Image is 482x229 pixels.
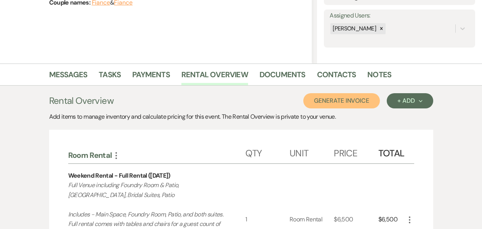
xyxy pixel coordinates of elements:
[303,93,380,108] button: Generate Invoice
[68,150,245,160] div: Room Rental
[49,68,88,85] a: Messages
[330,23,377,34] div: [PERSON_NAME]
[290,140,334,163] div: Unit
[99,68,121,85] a: Tasks
[49,94,114,108] h3: Rental Overview
[68,171,170,180] div: Weekend Rental - Full Rental ([DATE])
[259,68,306,85] a: Documents
[378,140,405,163] div: Total
[181,68,248,85] a: Rental Overview
[397,98,422,104] div: + Add
[387,93,433,108] button: + Add
[317,68,356,85] a: Contacts
[330,10,469,21] label: Assigned Users:
[367,68,391,85] a: Notes
[334,140,378,163] div: Price
[49,112,433,121] div: Add items to manage inventory and calculate pricing for this event. The Rental Overview is privat...
[245,140,290,163] div: Qty
[132,68,170,85] a: Payments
